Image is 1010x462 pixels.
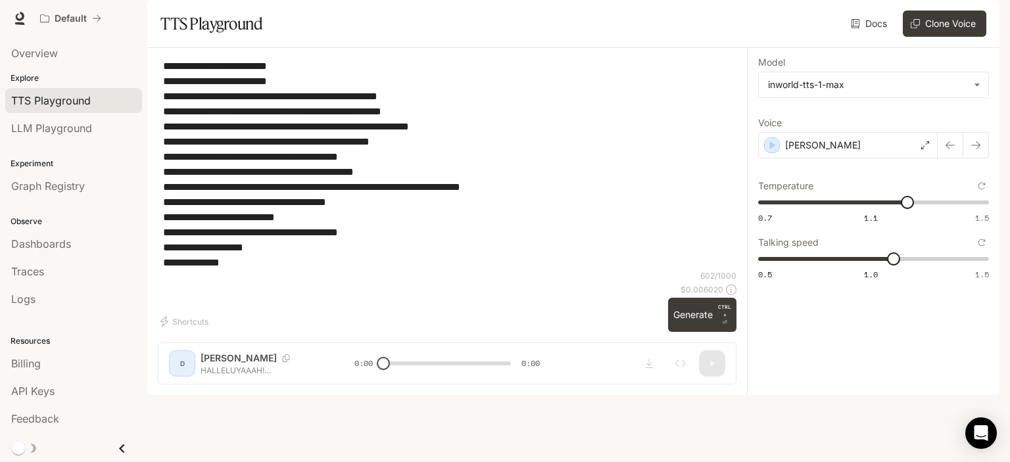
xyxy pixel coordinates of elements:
span: 0.7 [758,212,772,223]
button: Reset to default [974,179,989,193]
div: Open Intercom Messenger [965,417,997,449]
button: Reset to default [974,235,989,250]
div: inworld-tts-1-max [759,72,988,97]
button: All workspaces [34,5,107,32]
p: [PERSON_NAME] [785,139,861,152]
span: 1.5 [975,212,989,223]
p: CTRL + [718,303,731,319]
p: Default [55,13,87,24]
p: Talking speed [758,238,819,247]
span: 1.1 [864,212,878,223]
a: Docs [848,11,892,37]
button: Shortcuts [158,311,214,332]
p: Model [758,58,785,67]
p: ⏎ [718,303,731,327]
span: 1.5 [975,269,989,280]
p: Temperature [758,181,813,191]
div: inworld-tts-1-max [768,78,967,91]
span: 0.5 [758,269,772,280]
h1: TTS Playground [160,11,262,37]
button: Clone Voice [903,11,986,37]
p: Voice [758,118,782,127]
button: GenerateCTRL +⏎ [668,298,736,332]
span: 1.0 [864,269,878,280]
